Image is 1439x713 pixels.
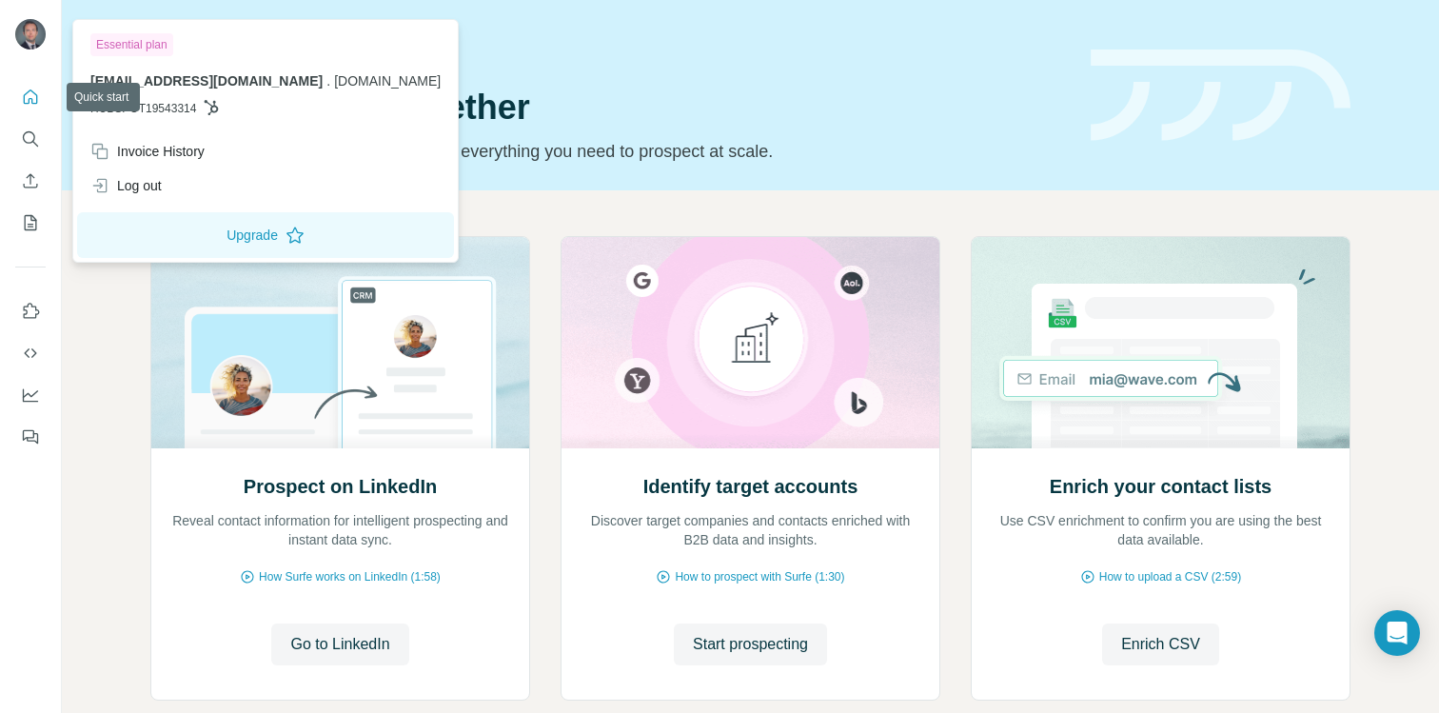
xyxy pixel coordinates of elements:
button: Start prospecting [674,624,827,665]
span: How to upload a CSV (2:59) [1099,568,1241,585]
p: Pick your starting point and we’ll provide everything you need to prospect at scale. [150,138,1068,165]
span: How Surfe works on LinkedIn (1:58) [259,568,441,585]
img: banner [1091,50,1350,142]
span: [EMAIL_ADDRESS][DOMAIN_NAME] [90,73,323,89]
button: Search [15,122,46,156]
span: . [326,73,330,89]
button: Use Surfe API [15,336,46,370]
span: [DOMAIN_NAME] [334,73,441,89]
div: Quick start [150,35,1068,54]
div: Invoice History [90,142,205,161]
button: Go to LinkedIn [271,624,408,665]
button: Use Surfe on LinkedIn [15,294,46,328]
span: HUBSPOT19543314 [90,100,196,117]
p: Discover target companies and contacts enriched with B2B data and insights. [581,511,920,549]
img: Enrich your contact lists [971,237,1350,448]
p: Use CSV enrichment to confirm you are using the best data available. [991,511,1331,549]
span: Enrich CSV [1121,633,1200,656]
button: Enrich CSV [1102,624,1219,665]
button: Dashboard [15,378,46,412]
div: Essential plan [90,33,173,56]
span: How to prospect with Surfe (1:30) [675,568,844,585]
button: Feedback [15,420,46,454]
h2: Enrich your contact lists [1050,473,1271,500]
button: Enrich CSV [15,164,46,198]
h2: Identify target accounts [643,473,858,500]
h1: Let’s prospect together [150,89,1068,127]
div: Log out [90,176,162,195]
span: Start prospecting [693,633,808,656]
button: My lists [15,206,46,240]
button: Quick start [15,80,46,114]
p: Reveal contact information for intelligent prospecting and instant data sync. [170,511,510,549]
img: Prospect on LinkedIn [150,237,530,448]
img: Avatar [15,19,46,50]
img: Identify target accounts [561,237,940,448]
h2: Prospect on LinkedIn [244,473,437,500]
button: Upgrade [77,212,454,258]
div: Open Intercom Messenger [1374,610,1420,656]
span: Go to LinkedIn [290,633,389,656]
